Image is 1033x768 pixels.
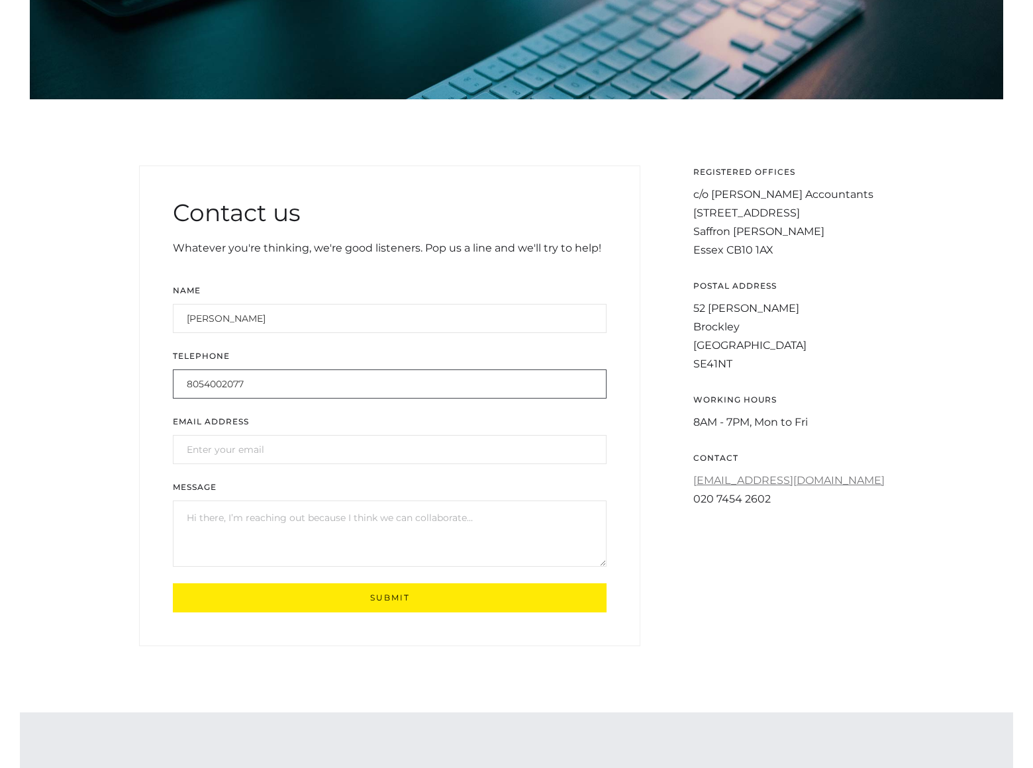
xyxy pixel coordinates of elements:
[173,583,607,612] input: Submit
[693,490,894,508] div: 020 7454 2602
[173,284,607,612] form: Get In Touch Form
[173,304,607,333] input: Enter your name
[173,415,607,428] label: Email Address
[173,435,607,464] input: Enter your email
[173,350,607,363] label: TELEPHONE
[693,413,894,432] div: 8AM - 7PM, Mon to Fri
[173,196,607,229] h2: Contact us
[693,452,894,465] div: CONTACT
[173,481,607,494] label: Message
[693,393,894,407] div: WORKING HOURS
[693,185,894,260] div: c/o [PERSON_NAME] Accountants [STREET_ADDRESS] Saffron [PERSON_NAME] Essex CB10 1AX
[693,166,894,179] div: registered offices
[693,279,894,293] div: postal address
[173,284,607,297] label: Name
[693,474,885,487] a: [EMAIL_ADDRESS][DOMAIN_NAME]
[173,369,607,399] input: Enter your number
[173,239,607,258] div: Whatever you're thinking, we're good listeners. Pop us a line and we'll try to help!
[693,299,894,373] div: 52 [PERSON_NAME] Brockley [GEOGRAPHIC_DATA] SE41NT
